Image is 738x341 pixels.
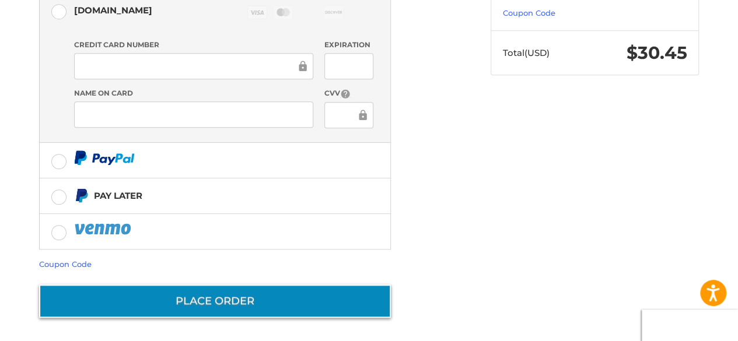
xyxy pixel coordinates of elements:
[503,47,550,58] span: Total (USD)
[74,222,134,236] img: PayPal icon
[74,150,135,165] img: PayPal icon
[74,40,313,50] label: Credit Card Number
[39,284,391,318] button: Place Order
[324,88,373,99] label: CVV
[39,259,92,269] a: Coupon Code
[74,88,313,99] label: Name on Card
[74,188,89,203] img: Pay Later icon
[74,1,152,20] div: [DOMAIN_NAME]
[503,8,555,17] a: Coupon Code
[324,40,373,50] label: Expiration
[642,310,738,341] iframe: Google Customer Reviews
[94,186,142,205] div: Pay Later
[627,42,687,64] span: $30.45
